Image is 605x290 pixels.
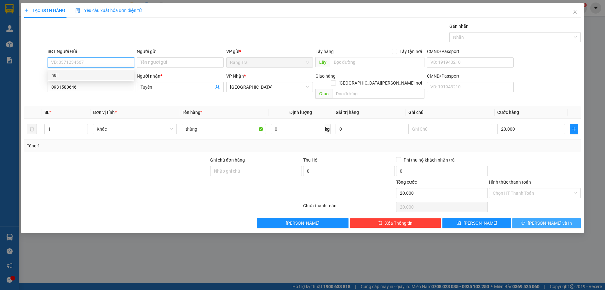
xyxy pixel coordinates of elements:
[210,157,245,163] label: Ghi chú đơn hàng
[512,218,581,228] button: printer[PERSON_NAME] và In
[427,73,514,80] div: CMND/Passport
[137,73,223,80] div: Người nhận
[521,221,525,226] span: printer
[27,124,37,134] button: delete
[385,220,412,227] span: Xóa Thông tin
[59,41,68,48] span: CC :
[406,106,495,119] th: Ghi chú
[427,48,514,55] div: CMND/Passport
[230,58,309,67] span: Bang Tra
[573,9,578,14] span: close
[315,57,330,67] span: Lấy
[210,166,302,176] input: Ghi chú đơn hàng
[226,48,313,55] div: VP gửi
[290,110,312,115] span: Định lượng
[315,49,334,54] span: Lấy hàng
[336,110,359,115] span: Giá trị hàng
[60,20,124,27] div: Bình
[324,124,331,134] span: kg
[457,221,461,226] span: save
[497,110,519,115] span: Cước hàng
[51,72,130,79] div: null
[44,110,49,115] span: SL
[449,24,469,29] label: Gán nhãn
[442,218,511,228] button: save[PERSON_NAME]
[286,220,320,227] span: [PERSON_NAME]
[315,74,336,79] span: Giao hàng
[303,157,318,163] span: Thu Hộ
[408,124,492,134] input: Ghi Chú
[24,8,65,13] span: TẠO ĐƠN HÀNG
[570,124,578,134] button: plus
[464,220,497,227] span: [PERSON_NAME]
[489,180,531,185] label: Hình thức thanh toán
[226,74,244,79] span: VP Nhận
[75,8,80,13] img: icon
[401,157,457,163] span: Phí thu hộ khách nhận trả
[336,80,424,86] span: [GEOGRAPHIC_DATA][PERSON_NAME] nơi
[257,218,349,228] button: [PERSON_NAME]
[5,6,15,13] span: Gửi:
[350,218,441,228] button: deleteXóa Thông tin
[315,89,332,99] span: Giao
[215,85,220,90] span: user-add
[5,5,56,13] div: Bang Tra
[48,48,134,55] div: SĐT Người Gửi
[396,180,417,185] span: Tổng cước
[302,202,395,213] div: Chưa thanh toán
[5,13,56,21] div: Võ
[566,3,584,21] button: Close
[60,5,75,12] span: Nhận:
[336,124,403,134] input: 0
[97,124,173,134] span: Khác
[24,8,29,13] span: plus
[397,48,424,55] span: Lấy tận nơi
[330,57,424,67] input: Dọc đường
[75,8,142,13] span: Yêu cầu xuất hóa đơn điện tử
[378,221,383,226] span: delete
[230,82,309,92] span: Sài Gòn
[60,5,124,20] div: [GEOGRAPHIC_DATA]
[59,40,125,49] div: 20.000
[182,124,266,134] input: VD: Bàn, Ghế
[137,48,223,55] div: Người gửi
[48,70,134,80] div: null
[60,27,124,36] div: 0933949468
[93,110,117,115] span: Đơn vị tính
[5,21,56,29] div: 0917345797
[570,127,578,132] span: plus
[27,142,233,149] div: Tổng: 1
[332,89,424,99] input: Dọc đường
[182,110,202,115] span: Tên hàng
[528,220,572,227] span: [PERSON_NAME] và In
